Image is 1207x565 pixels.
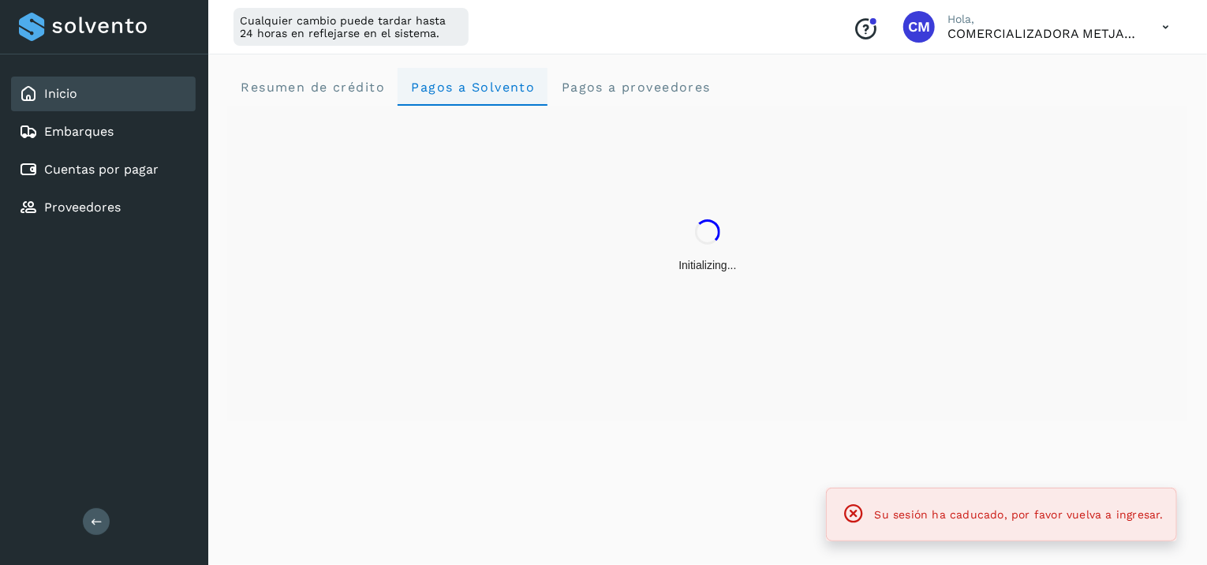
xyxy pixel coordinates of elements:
[44,86,77,101] a: Inicio
[560,80,711,95] span: Pagos a proveedores
[875,508,1164,521] span: Su sesión ha caducado, por favor vuelva a ingresar.
[11,190,196,225] div: Proveedores
[11,77,196,111] div: Inicio
[947,13,1137,26] p: Hola,
[240,80,385,95] span: Resumen de crédito
[234,8,469,46] div: Cualquier cambio puede tardar hasta 24 horas en reflejarse en el sistema.
[44,162,159,177] a: Cuentas por pagar
[44,200,121,215] a: Proveedores
[410,80,535,95] span: Pagos a Solvento
[11,152,196,187] div: Cuentas por pagar
[44,124,114,139] a: Embarques
[11,114,196,149] div: Embarques
[947,26,1137,41] p: COMERCIALIZADORA METJAM SA DE CV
